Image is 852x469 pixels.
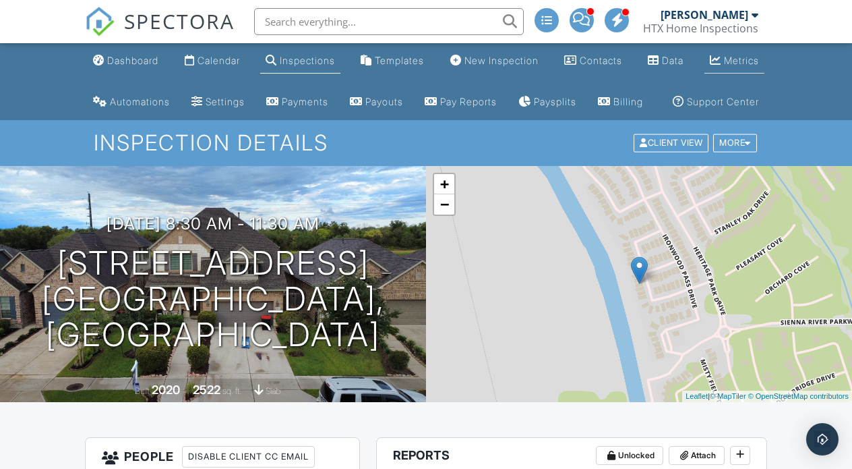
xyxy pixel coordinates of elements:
[419,90,502,115] a: Pay Reports
[634,134,708,153] div: Client View
[375,55,424,66] div: Templates
[667,90,764,115] a: Support Center
[88,49,164,74] a: Dashboard
[440,96,497,107] div: Pay Reports
[704,49,764,74] a: Metrics
[197,55,240,66] div: Calendar
[182,446,315,468] div: Disable Client CC Email
[355,49,429,74] a: Templates
[748,392,849,400] a: © OpenStreetMap contributors
[222,386,241,396] span: sq. ft.
[445,49,544,74] a: New Inspection
[186,90,250,115] a: Settings
[592,90,648,115] a: Billing
[261,90,334,115] a: Payments
[179,49,245,74] a: Calendar
[580,55,622,66] div: Contacts
[206,96,245,107] div: Settings
[88,90,175,115] a: Automations (Advanced)
[806,423,839,456] div: Open Intercom Messenger
[559,49,628,74] a: Contacts
[94,131,758,155] h1: Inspection Details
[282,96,328,107] div: Payments
[434,194,454,215] a: Zoom out
[464,55,539,66] div: New Inspection
[682,391,852,402] div: |
[643,22,758,35] div: HTX Home Inspections
[22,246,404,352] h1: [STREET_ADDRESS] [GEOGRAPHIC_DATA], [GEOGRAPHIC_DATA]
[724,55,759,66] div: Metrics
[85,7,115,36] img: The Best Home Inspection Software - Spectora
[642,49,689,74] a: Data
[710,392,746,400] a: © MapTiler
[135,386,150,396] span: Built
[662,55,683,66] div: Data
[124,7,235,35] span: SPECTORA
[106,215,319,233] h3: [DATE] 8:30 am - 11:30 am
[85,18,235,47] a: SPECTORA
[613,96,643,107] div: Billing
[254,8,524,35] input: Search everything...
[280,55,335,66] div: Inspections
[632,137,712,147] a: Client View
[344,90,408,115] a: Payouts
[686,392,708,400] a: Leaflet
[687,96,759,107] div: Support Center
[266,386,280,396] span: slab
[110,96,170,107] div: Automations
[713,134,757,153] div: More
[534,96,576,107] div: Paysplits
[193,383,220,397] div: 2522
[152,383,180,397] div: 2020
[107,55,158,66] div: Dashboard
[434,174,454,194] a: Zoom in
[365,96,403,107] div: Payouts
[661,8,748,22] div: [PERSON_NAME]
[260,49,340,74] a: Inspections
[513,90,582,115] a: Paysplits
